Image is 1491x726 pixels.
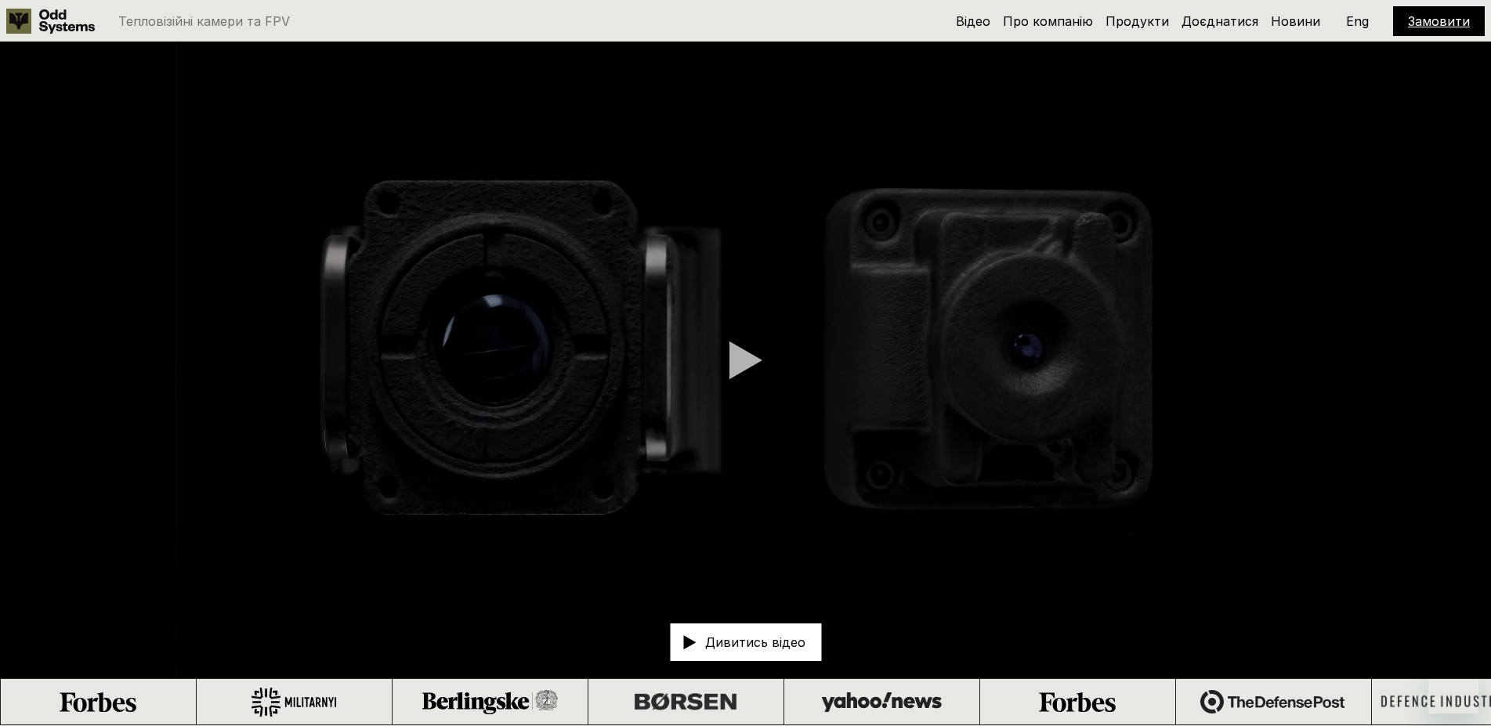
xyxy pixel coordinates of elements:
iframe: Кнопка запуска окна обмена сообщениями [1428,663,1478,713]
p: Eng [1346,15,1369,27]
p: Тепловізійні камери та FPV [118,15,290,27]
a: Про компанію [1003,13,1093,29]
p: Дивитись відео [705,636,805,648]
a: Продукти [1106,13,1169,29]
a: Новини [1271,13,1320,29]
a: Доєднатися [1182,13,1258,29]
a: Замовити [1408,13,1470,29]
a: Відео [956,13,990,29]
